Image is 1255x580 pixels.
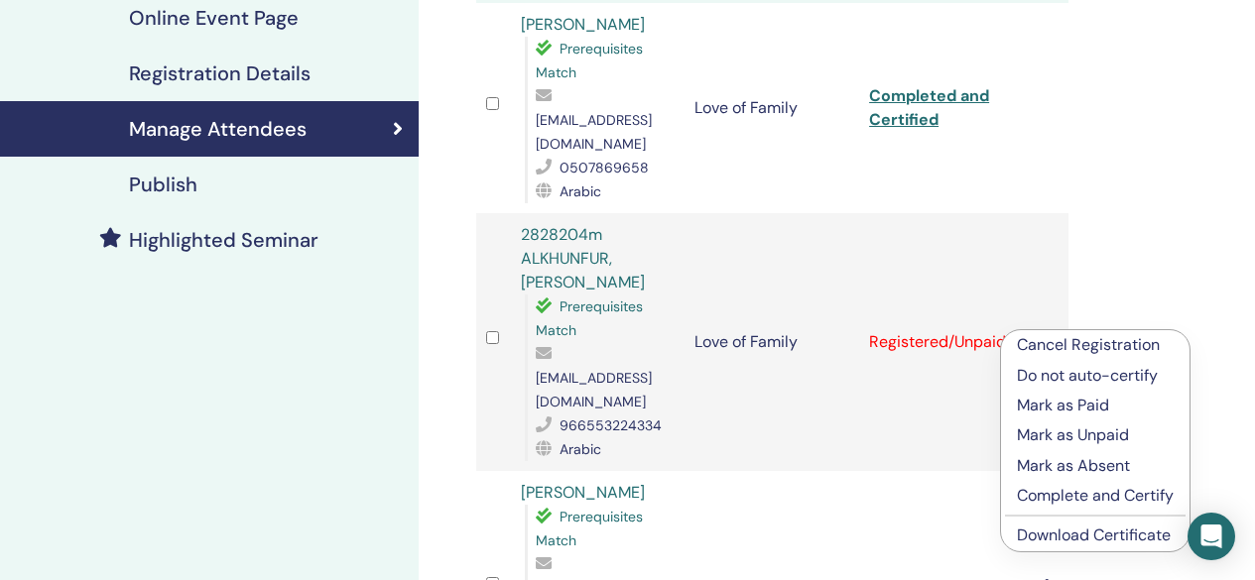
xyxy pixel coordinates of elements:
[1017,454,1174,478] p: Mark as Absent
[536,369,652,410] span: [EMAIL_ADDRESS][DOMAIN_NAME]
[1017,333,1174,357] p: Cancel Registration
[560,440,601,458] span: Arabic
[560,416,662,434] span: 966553224334
[1017,524,1171,545] a: Download Certificate
[521,224,645,292] a: 2828204m ALKHUNFUR,[PERSON_NAME]
[1188,513,1235,560] div: Open Intercom Messenger
[536,508,643,549] span: Prerequisites Match
[536,40,643,81] span: Prerequisites Match
[1017,364,1174,388] p: Do not auto-certify
[129,61,311,85] h4: Registration Details
[1017,423,1174,447] p: Mark as Unpaid
[536,297,643,339] span: Prerequisites Match
[1017,484,1174,508] p: Complete and Certify
[685,213,859,471] td: Love of Family
[129,6,299,30] h4: Online Event Page
[129,228,318,252] h4: Highlighted Seminar
[536,111,652,153] span: [EMAIL_ADDRESS][DOMAIN_NAME]
[521,14,645,35] a: [PERSON_NAME]
[129,117,307,141] h4: Manage Attendees
[869,85,989,130] a: Completed and Certified
[560,159,649,176] span: 0507869658
[685,3,859,213] td: Love of Family
[1017,394,1174,417] p: Mark as Paid
[521,482,645,503] a: [PERSON_NAME]
[129,173,197,196] h4: Publish
[560,182,601,200] span: Arabic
